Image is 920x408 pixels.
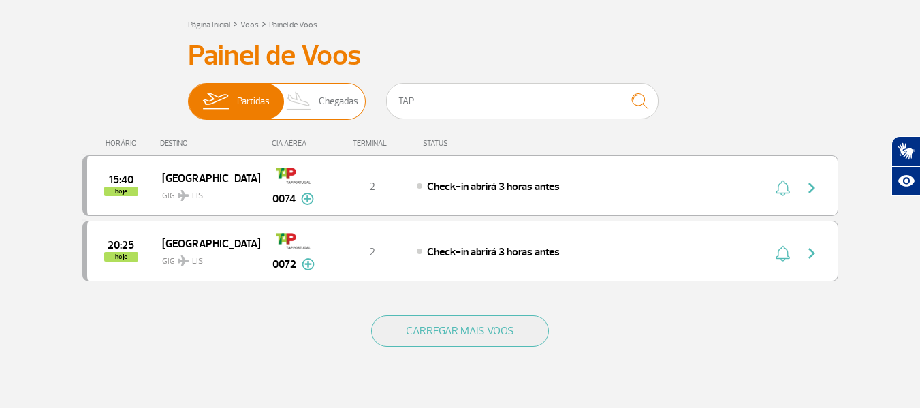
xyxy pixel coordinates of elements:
[272,191,296,207] span: 0074
[194,84,237,119] img: slider-embarque
[233,16,238,31] a: >
[386,83,659,119] input: Voo, cidade ou cia aérea
[109,175,133,185] span: 2025-08-26 15:40:00
[269,20,317,30] a: Painel de Voos
[188,39,733,73] h3: Painel de Voos
[302,258,315,270] img: mais-info-painel-voo.svg
[272,256,296,272] span: 0072
[891,166,920,196] button: Abrir recursos assistivos.
[108,240,134,250] span: 2025-08-26 20:25:00
[891,136,920,166] button: Abrir tradutor de língua de sinais.
[328,139,416,148] div: TERMINAL
[371,315,549,347] button: CARREGAR MAIS VOOS
[162,169,249,187] span: [GEOGRAPHIC_DATA]
[261,16,266,31] a: >
[162,248,249,268] span: GIG
[427,180,560,193] span: Check-in abrirá 3 horas antes
[369,180,375,193] span: 2
[162,183,249,202] span: GIG
[804,245,820,262] img: seta-direita-painel-voo.svg
[319,84,358,119] span: Chegadas
[104,187,138,196] span: hoje
[86,139,161,148] div: HORÁRIO
[259,139,328,148] div: CIA AÉREA
[192,190,203,202] span: LIS
[416,139,527,148] div: STATUS
[301,193,314,205] img: mais-info-painel-voo.svg
[162,234,249,252] span: [GEOGRAPHIC_DATA]
[427,245,560,259] span: Check-in abrirá 3 horas antes
[240,20,259,30] a: Voos
[369,245,375,259] span: 2
[178,255,189,266] img: destiny_airplane.svg
[188,20,230,30] a: Página Inicial
[104,252,138,262] span: hoje
[237,84,270,119] span: Partidas
[279,84,319,119] img: slider-desembarque
[192,255,203,268] span: LIS
[160,139,259,148] div: DESTINO
[178,190,189,201] img: destiny_airplane.svg
[804,180,820,196] img: seta-direita-painel-voo.svg
[891,136,920,196] div: Plugin de acessibilidade da Hand Talk.
[776,245,790,262] img: sino-painel-voo.svg
[776,180,790,196] img: sino-painel-voo.svg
